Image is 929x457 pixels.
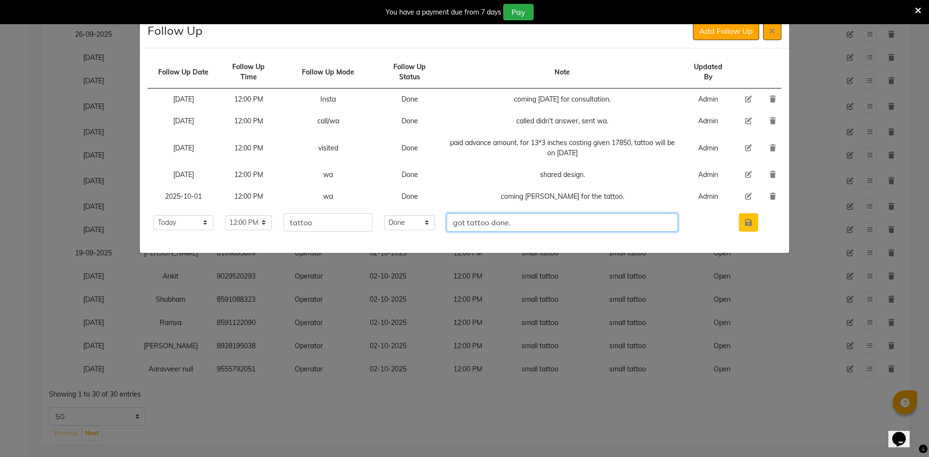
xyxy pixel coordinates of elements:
[225,116,272,126] div: 12:00 PM
[684,110,733,132] td: Admin
[225,192,272,202] div: 12:00 PM
[219,56,278,88] td: Follow Up Time
[278,186,378,207] td: wa
[153,116,213,126] div: [DATE]
[153,192,213,202] div: 2025-10-01
[441,132,684,164] td: paid advance amount, for 13*3 inches costing given 17850, tattoo will be on [DATE]
[378,164,441,186] td: Done
[386,7,501,17] div: You have a payment due from 7 days
[225,143,272,153] div: 12:00 PM
[148,22,202,39] h4: Follow Up
[378,88,441,111] td: Done
[278,164,378,186] td: wa
[684,186,733,207] td: Admin
[225,94,272,104] div: 12:00 PM
[888,418,919,447] iframe: chat widget
[441,56,684,88] td: Note
[378,110,441,132] td: Done
[278,110,378,132] td: call/wa
[441,186,684,207] td: coming [PERSON_NAME] for the tattoo.
[378,186,441,207] td: Done
[684,88,733,111] td: Admin
[148,56,219,88] td: Follow Up Date
[278,56,378,88] td: Follow Up Mode
[441,88,684,111] td: coming [DATE] for consultation.
[503,4,534,20] button: Pay
[378,56,441,88] td: Follow Up Status
[278,132,378,164] td: visited
[441,164,684,186] td: shared design.
[684,132,733,164] td: Admin
[684,164,733,186] td: Admin
[153,143,213,153] div: [DATE]
[378,132,441,164] td: Done
[153,94,213,104] div: [DATE]
[153,170,213,180] div: [DATE]
[693,22,759,40] button: Add Follow Up
[441,110,684,132] td: called didn't answer, sent wa.
[684,56,733,88] td: Updated By
[225,170,272,180] div: 12:00 PM
[278,88,378,111] td: Insta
